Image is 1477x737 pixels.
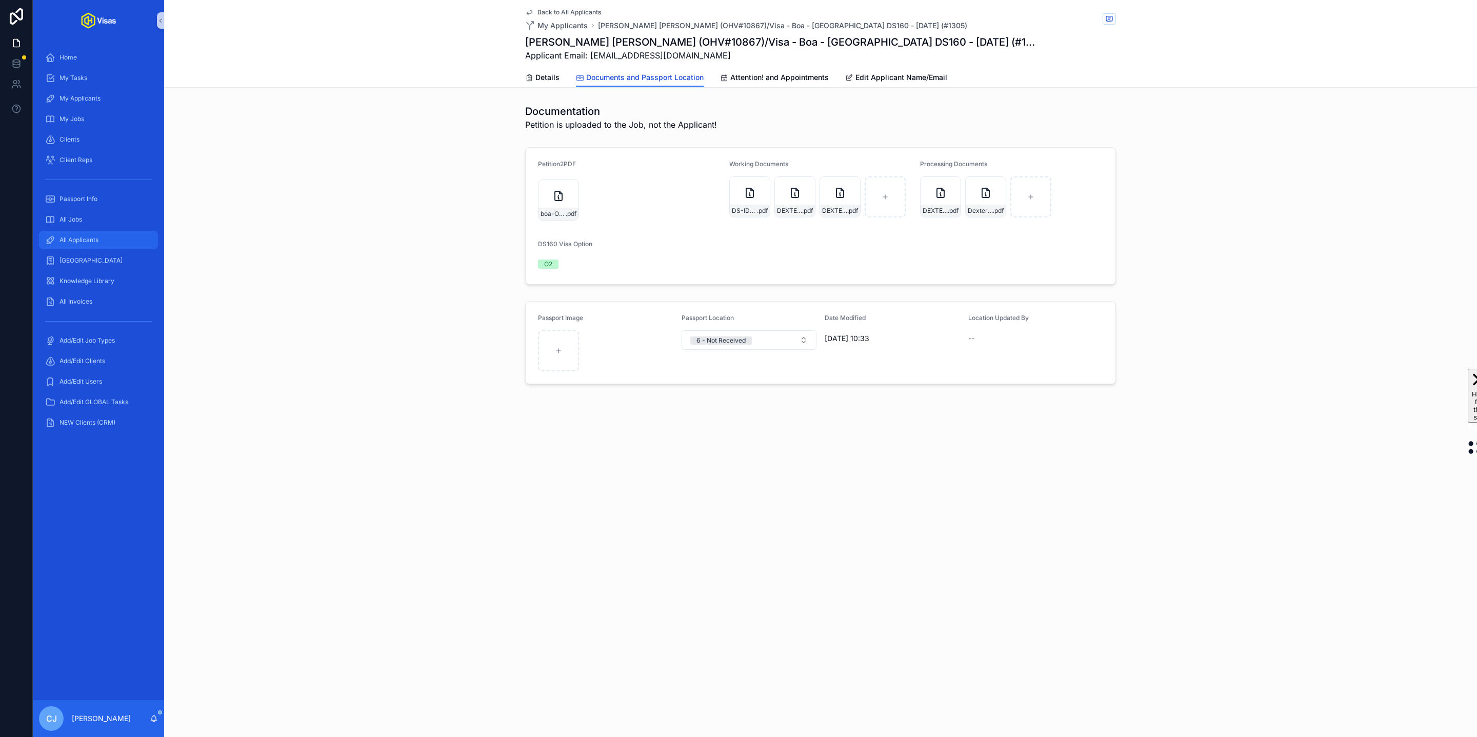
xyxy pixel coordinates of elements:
[525,8,601,16] a: Back to All Applicants
[538,240,592,248] span: DS160 Visa Option
[59,215,82,224] span: All Jobs
[59,419,115,427] span: NEW Clients (CRM)
[59,256,123,265] span: [GEOGRAPHIC_DATA]
[802,207,813,215] span: .pdf
[696,336,746,345] div: 6 - Not Received
[59,115,84,123] span: My Jobs
[720,68,829,89] a: Attention! and Appointments
[39,292,158,311] a: All Invoices
[39,251,158,270] a: [GEOGRAPHIC_DATA]
[757,207,768,215] span: .pdf
[59,195,97,203] span: Passport Info
[59,53,77,62] span: Home
[39,130,158,149] a: Clients
[525,68,560,89] a: Details
[39,151,158,169] a: Client Reps
[39,331,158,350] a: Add/Edit Job Types
[525,49,1039,62] span: Applicant Email: [EMAIL_ADDRESS][DOMAIN_NAME]
[39,48,158,67] a: Home
[923,207,948,215] span: DEXTER-DS160-Confirmation
[730,72,829,83] span: Attention! and Appointments
[46,712,57,725] span: CJ
[855,72,947,83] span: Edit Applicant Name/Email
[541,210,566,218] span: boa-O2-Fwd_-IOE8667484458---ben@onlyhelix.com---Only-Helix-Mail
[968,207,993,215] span: Dexter---Confirmation-and-Instructions-_-Official-U.S.-Department-of-State-Visa-Appointment-Servi...
[777,207,802,215] span: DEXTER-Full-App
[33,41,164,445] div: scrollable content
[598,21,967,31] a: [PERSON_NAME] [PERSON_NAME] (OHV#10867)/Visa - Boa - [GEOGRAPHIC_DATA] DS160 - [DATE] (#1305)
[538,160,576,168] span: Petition2PDF
[59,377,102,386] span: Add/Edit Users
[59,398,128,406] span: Add/Edit GLOBAL Tasks
[968,314,1029,322] span: Location Updated By
[39,89,158,108] a: My Applicants
[59,74,87,82] span: My Tasks
[59,156,92,164] span: Client Reps
[39,110,158,128] a: My Jobs
[39,210,158,229] a: All Jobs
[59,94,101,103] span: My Applicants
[59,357,105,365] span: Add/Edit Clients
[525,118,717,131] span: Petition is uploaded to the Job, not the Applicant!
[81,12,116,29] img: App logo
[845,68,947,89] a: Edit Applicant Name/Email
[948,207,959,215] span: .pdf
[59,135,79,144] span: Clients
[39,413,158,432] a: NEW Clients (CRM)
[59,277,114,285] span: Knowledge Library
[39,352,158,370] a: Add/Edit Clients
[525,35,1039,49] h1: [PERSON_NAME] [PERSON_NAME] (OHV#10867)/Visa - Boa - [GEOGRAPHIC_DATA] DS160 - [DATE] (#1305)
[39,372,158,391] a: Add/Edit Users
[39,69,158,87] a: My Tasks
[993,207,1004,215] span: .pdf
[586,72,704,83] span: Documents and Passport Location
[682,314,734,322] span: Passport Location
[525,104,717,118] h1: Documentation
[920,160,987,168] span: Processing Documents
[732,207,757,215] span: DS-ID-DEXTER
[576,68,704,88] a: Documents and Passport Location
[59,236,98,244] span: All Applicants
[825,314,866,322] span: Date Modified
[39,231,158,249] a: All Applicants
[544,260,552,269] div: O2
[847,207,858,215] span: .pdf
[59,297,92,306] span: All Invoices
[537,21,588,31] span: My Applicants
[39,272,158,290] a: Knowledge Library
[538,314,583,322] span: Passport Image
[968,333,974,344] span: --
[535,72,560,83] span: Details
[682,330,817,350] button: Select Button
[525,21,588,31] a: My Applicants
[72,713,131,724] p: [PERSON_NAME]
[39,393,158,411] a: Add/Edit GLOBAL Tasks
[729,160,788,168] span: Working Documents
[39,190,158,208] a: Passport Info
[566,210,576,218] span: .pdf
[825,333,960,344] span: [DATE] 10:33
[822,207,847,215] span: DEXTER-PW-Full-App
[537,8,601,16] span: Back to All Applicants
[59,336,115,345] span: Add/Edit Job Types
